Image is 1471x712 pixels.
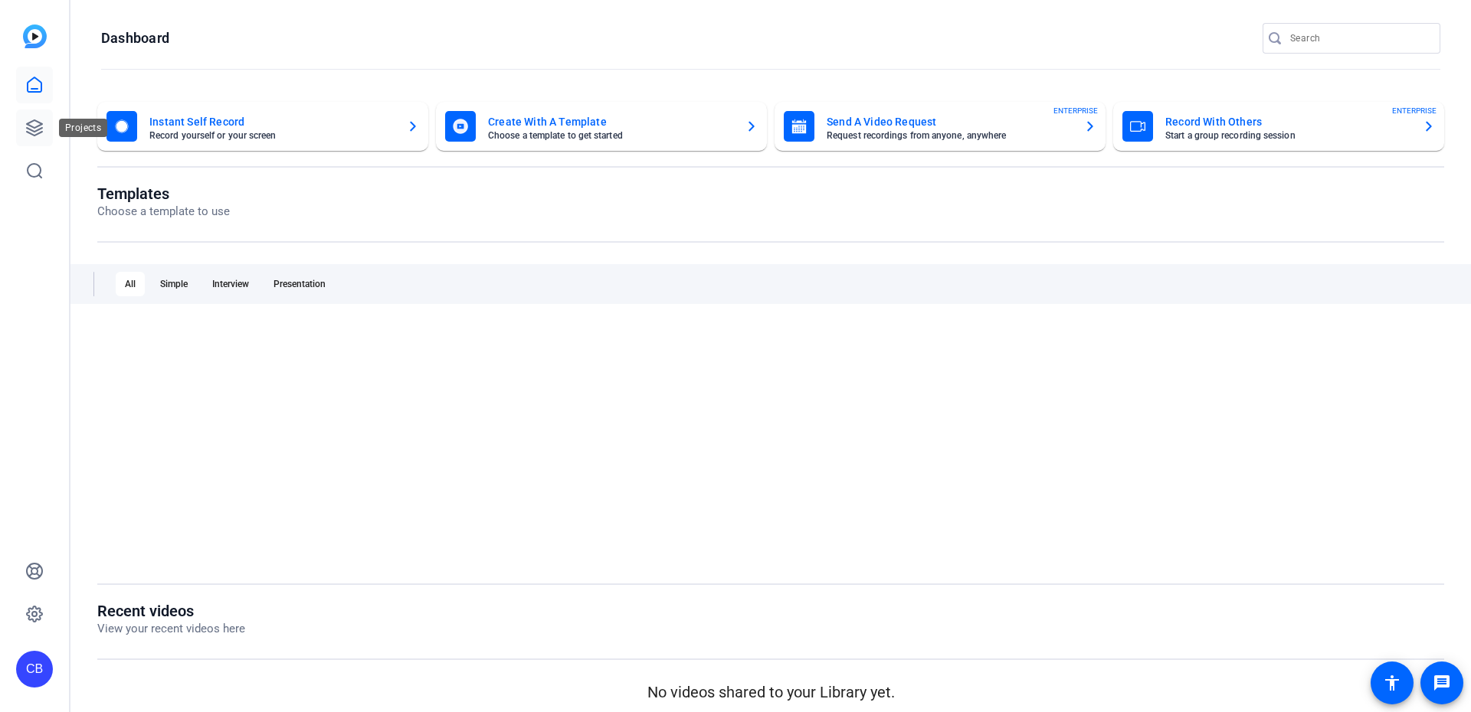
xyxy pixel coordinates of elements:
[97,681,1444,704] p: No videos shared to your Library yet.
[264,272,335,296] div: Presentation
[97,102,428,151] button: Instant Self RecordRecord yourself or your screen
[1383,674,1401,692] mat-icon: accessibility
[23,24,47,48] img: blue-gradient.svg
[1433,674,1451,692] mat-icon: message
[97,602,245,620] h1: Recent videos
[97,185,230,203] h1: Templates
[1392,105,1437,116] span: ENTERPRISE
[59,119,107,137] div: Projects
[1165,131,1410,140] mat-card-subtitle: Start a group recording session
[149,131,395,140] mat-card-subtitle: Record yourself or your screen
[116,272,145,296] div: All
[1113,102,1444,151] button: Record With OthersStart a group recording sessionENTERPRISE
[1165,113,1410,131] mat-card-title: Record With Others
[16,651,53,688] div: CB
[488,131,733,140] mat-card-subtitle: Choose a template to get started
[97,203,230,220] p: Choose a template to use
[436,102,767,151] button: Create With A TemplateChoose a template to get started
[151,272,197,296] div: Simple
[101,29,169,47] h1: Dashboard
[149,113,395,131] mat-card-title: Instant Self Record
[1053,105,1098,116] span: ENTERPRISE
[203,272,258,296] div: Interview
[1290,29,1428,47] input: Search
[97,620,245,638] p: View your recent videos here
[827,113,1072,131] mat-card-title: Send A Video Request
[775,102,1106,151] button: Send A Video RequestRequest recordings from anyone, anywhereENTERPRISE
[488,113,733,131] mat-card-title: Create With A Template
[827,131,1072,140] mat-card-subtitle: Request recordings from anyone, anywhere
